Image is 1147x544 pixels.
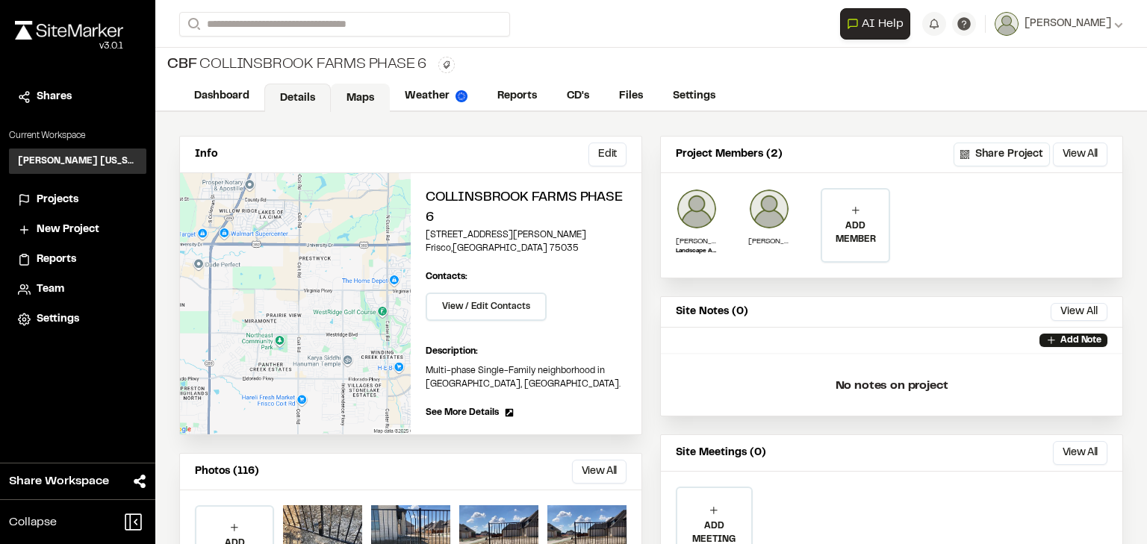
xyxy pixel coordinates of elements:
[195,146,217,163] p: Info
[426,345,627,358] p: Description:
[426,364,627,391] p: Multi-phase Single-Family neighborhood in [GEOGRAPHIC_DATA], [GEOGRAPHIC_DATA].
[426,293,547,321] button: View / Edit Contacts
[604,82,658,110] a: Files
[995,12,1123,36] button: [PERSON_NAME]
[9,129,146,143] p: Current Workspace
[673,362,1110,410] p: No notes on project
[676,445,766,461] p: Site Meetings (0)
[18,89,137,105] a: Shares
[9,513,57,531] span: Collapse
[18,311,137,328] a: Settings
[840,8,910,40] button: Open AI Assistant
[426,406,499,419] span: See More Details
[676,188,718,230] img: Kenzie Cejka
[18,192,137,208] a: Projects
[37,251,76,268] span: Reports
[331,84,390,112] a: Maps
[15,21,123,40] img: rebrand.png
[822,219,889,246] p: ADD MEMBER
[264,84,331,112] a: Details
[658,82,730,110] a: Settings
[1051,303,1107,321] button: View All
[438,57,455,73] button: Edit Tags
[426,242,627,255] p: Frisco , [GEOGRAPHIC_DATA] 75035
[676,236,718,247] p: [PERSON_NAME]
[167,54,196,76] span: CBF
[37,222,99,238] span: New Project
[676,304,748,320] p: Site Notes (0)
[179,12,206,37] button: Search
[954,143,1050,166] button: Share Project
[426,270,467,284] p: Contacts:
[426,228,627,242] p: [STREET_ADDRESS][PERSON_NAME]
[37,281,64,298] span: Team
[195,463,259,480] p: Photos (116)
[748,188,790,230] img: Samantha Steinkirchner
[552,82,604,110] a: CD's
[840,8,916,40] div: Open AI Assistant
[748,236,790,247] p: [PERSON_NAME]
[676,247,718,256] p: Landscape Architect Analyst
[18,281,137,298] a: Team
[995,12,1019,36] img: User
[456,90,467,102] img: precipai.png
[37,192,78,208] span: Projects
[167,54,426,76] div: Collinsbrook Farms Phase 6
[862,15,904,33] span: AI Help
[390,82,482,110] a: Weather
[1060,334,1101,347] p: Add Note
[588,143,627,166] button: Edit
[1025,16,1111,32] span: [PERSON_NAME]
[18,222,137,238] a: New Project
[15,40,123,53] div: Oh geez...please don't...
[18,251,137,268] a: Reports
[1053,441,1107,465] button: View All
[676,146,783,163] p: Project Members (2)
[1053,143,1107,166] button: View All
[37,89,72,105] span: Shares
[9,472,109,490] span: Share Workspace
[572,460,627,484] button: View All
[37,311,79,328] span: Settings
[18,154,137,168] h3: [PERSON_NAME] [US_STATE]
[482,82,552,110] a: Reports
[426,188,627,228] h2: Collinsbrook Farms Phase 6
[179,82,264,110] a: Dashboard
